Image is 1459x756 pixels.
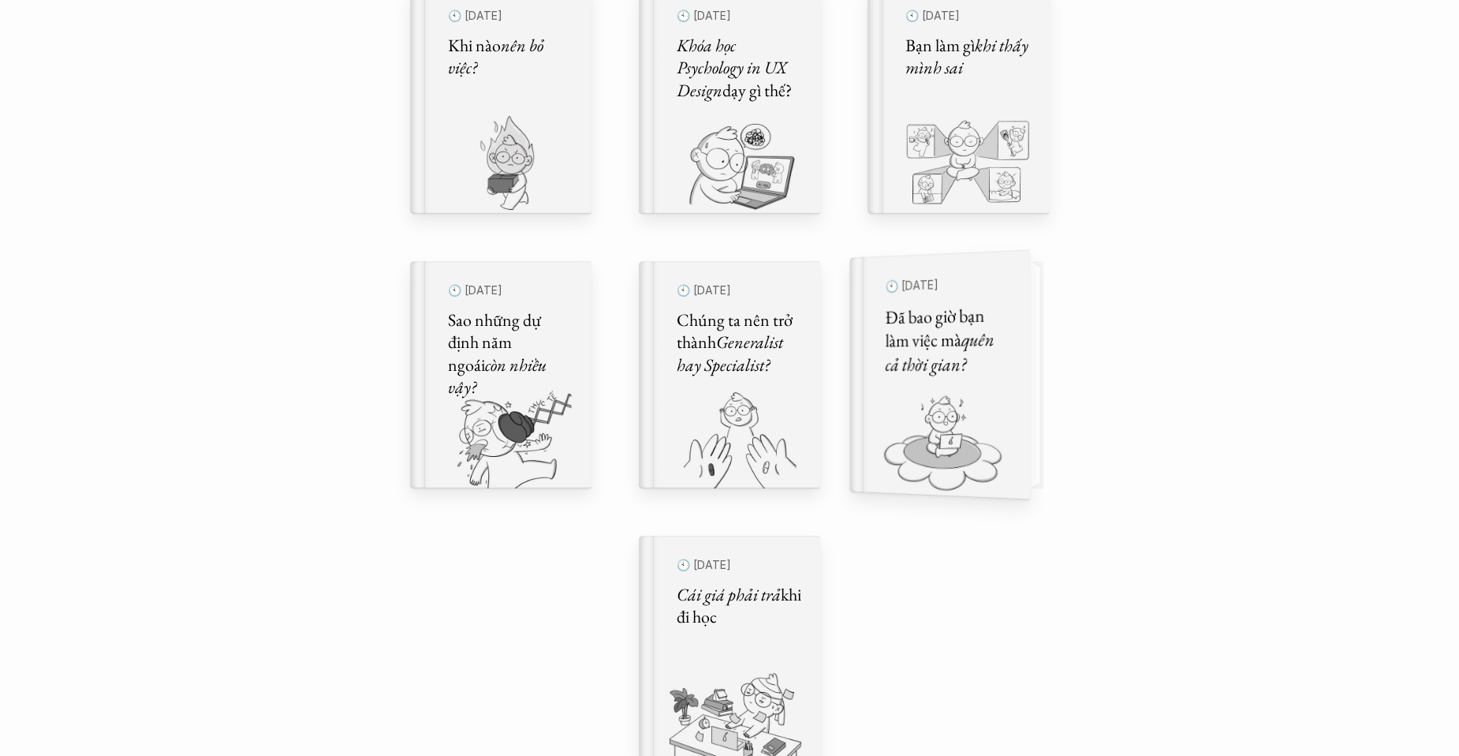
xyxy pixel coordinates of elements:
[677,583,781,606] em: Cái giá phải trả
[410,261,591,488] a: 🕙 [DATE]Sao những dự định năm ngoáicòn nhiều vậy?
[677,6,801,27] p: 🕙 [DATE]
[448,309,573,399] h5: Sao những dự định năm ngoái
[886,327,998,376] em: quên cả thời gian?
[886,271,1010,298] p: 🕙 [DATE]
[448,35,573,80] h5: Khi nào
[677,555,801,576] p: 🕙 [DATE]
[639,261,820,488] a: 🕙 [DATE]Chúng ta nên trở thànhGeneralist hay Specialist?
[905,34,1032,80] em: khi thấy mình sai
[677,34,790,102] em: Khóa học Psychology in UX Design
[677,35,801,103] h5: dạy gì thế?
[677,280,801,301] p: 🕙 [DATE]
[905,35,1030,80] h5: Bạn làm gì
[448,34,547,80] em: nên bỏ việc?
[448,6,573,27] p: 🕙 [DATE]
[677,309,801,377] h5: Chúng ta nên trở thành
[448,354,550,399] em: còn nhiều vậy?
[905,6,1030,27] p: 🕙 [DATE]
[886,303,1010,377] h5: Đã bao giờ bạn làm việc mà
[677,584,801,629] h5: khi đi học
[868,261,1049,488] a: 🕙 [DATE]Đã bao giờ bạn làm việc màquên cả thời gian?
[448,280,573,301] p: 🕙 [DATE]
[677,331,786,376] em: Generalist hay Specialist?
